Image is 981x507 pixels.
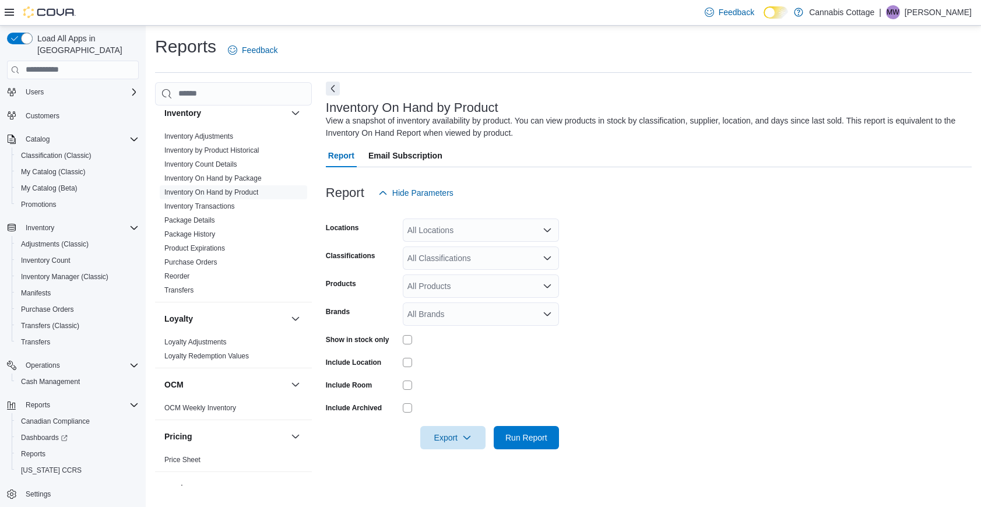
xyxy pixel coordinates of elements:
span: Package History [164,230,215,239]
h3: Inventory [164,107,201,119]
span: Reorder [164,272,189,281]
button: Classification (Classic) [12,147,143,164]
span: Users [26,87,44,97]
img: Cova [23,6,76,18]
button: Canadian Compliance [12,413,143,429]
div: Inventory [155,129,312,302]
button: OCM [289,378,303,392]
a: My Catalog (Classic) [16,165,90,179]
button: OCM [164,379,286,390]
h3: Loyalty [164,313,193,325]
a: Cash Management [16,375,85,389]
a: Inventory On Hand by Product [164,188,258,196]
button: Export [420,426,486,449]
button: Inventory [164,107,286,119]
p: Cannabis Cottage [809,5,874,19]
button: Next [326,82,340,96]
a: Package Details [164,216,215,224]
span: Cash Management [16,375,139,389]
button: Catalog [21,132,54,146]
span: Run Report [505,432,547,443]
span: Promotions [21,200,57,209]
button: Inventory [289,106,303,120]
button: My Catalog (Beta) [12,180,143,196]
span: Settings [21,487,139,501]
span: My Catalog (Beta) [16,181,139,195]
span: Inventory Transactions [164,202,235,211]
button: Inventory [21,221,59,235]
input: Dark Mode [764,6,788,19]
h1: Reports [155,35,216,58]
span: Transfers [164,286,194,295]
a: My Catalog (Beta) [16,181,82,195]
a: Inventory Count Details [164,160,237,168]
button: Pricing [164,431,286,442]
span: Catalog [21,132,139,146]
span: Transfers [16,335,139,349]
a: Loyalty Redemption Values [164,352,249,360]
span: Email Subscription [368,144,442,167]
p: [PERSON_NAME] [905,5,972,19]
span: Adjustments (Classic) [16,237,139,251]
button: Loyalty [164,313,286,325]
span: Inventory [26,223,54,233]
span: My Catalog (Classic) [16,165,139,179]
span: Load All Apps in [GEOGRAPHIC_DATA] [33,33,139,56]
button: Reports [2,397,143,413]
h3: Inventory On Hand by Product [326,101,498,115]
button: Catalog [2,131,143,147]
button: Open list of options [543,281,552,291]
a: Reorder [164,272,189,280]
a: Feedback [223,38,282,62]
button: Pricing [289,429,303,443]
button: Open list of options [543,226,552,235]
span: Canadian Compliance [16,414,139,428]
span: Inventory [21,221,139,235]
button: Cash Management [12,374,143,390]
label: Include Room [326,381,372,390]
span: Reports [21,449,45,459]
a: Transfers [16,335,55,349]
label: Brands [326,307,350,316]
span: Reports [16,447,139,461]
label: Products [326,279,356,288]
button: [US_STATE] CCRS [12,462,143,478]
p: | [879,5,881,19]
a: Classification (Classic) [16,149,96,163]
span: My Catalog (Beta) [21,184,78,193]
button: Inventory Manager (Classic) [12,269,143,285]
button: Transfers (Classic) [12,318,143,334]
button: Customers [2,107,143,124]
span: Feedback [719,6,754,18]
button: Reports [12,446,143,462]
span: Classification (Classic) [21,151,92,160]
a: Inventory On Hand by Package [164,174,262,182]
span: Inventory Count Details [164,160,237,169]
button: Purchase Orders [12,301,143,318]
a: Customers [21,109,64,123]
button: Run Report [494,426,559,449]
a: Feedback [700,1,759,24]
span: Manifests [16,286,139,300]
span: Promotions [16,198,139,212]
label: Show in stock only [326,335,389,344]
h3: Report [326,186,364,200]
span: Loyalty Redemption Values [164,351,249,361]
button: Inventory [2,220,143,236]
button: Inventory Count [12,252,143,269]
span: Inventory Manager (Classic) [21,272,108,281]
label: Include Location [326,358,381,367]
a: Purchase Orders [164,258,217,266]
button: Manifests [12,285,143,301]
span: Loyalty Adjustments [164,337,227,347]
button: Loyalty [289,312,303,326]
span: Inventory Manager (Classic) [16,270,139,284]
span: Inventory On Hand by Package [164,174,262,183]
span: Transfers (Classic) [21,321,79,330]
a: Loyalty Adjustments [164,338,227,346]
span: OCM Weekly Inventory [164,403,236,413]
span: Price Sheet [164,455,201,464]
a: Price Sheet [164,456,201,464]
div: Pricing [155,453,312,471]
span: Inventory Adjustments [164,132,233,141]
